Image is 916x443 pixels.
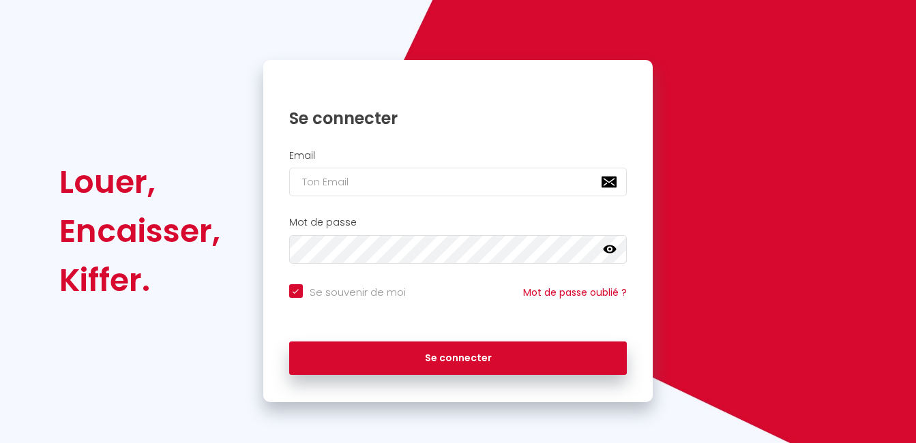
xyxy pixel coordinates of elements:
[289,217,627,228] h2: Mot de passe
[523,286,627,299] a: Mot de passe oublié ?
[59,207,220,256] div: Encaisser,
[59,157,220,207] div: Louer,
[289,108,627,129] h1: Se connecter
[289,341,627,376] button: Se connecter
[59,256,220,305] div: Kiffer.
[289,150,627,162] h2: Email
[289,168,627,196] input: Ton Email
